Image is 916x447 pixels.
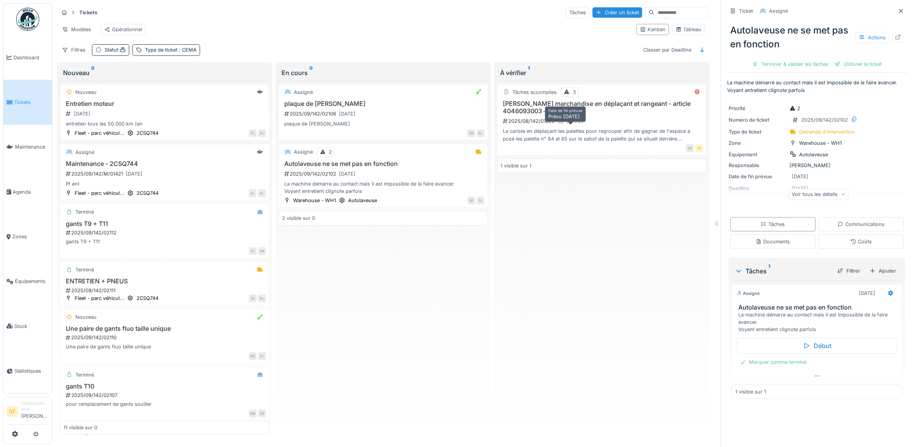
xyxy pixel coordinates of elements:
div: Fleet - parc véhicul... [75,129,124,137]
a: Dashboard [3,35,52,80]
span: Statistiques [14,367,49,375]
div: Début [737,338,897,354]
div: Assigné [294,148,313,156]
div: Tâches [761,221,785,228]
div: Terminé [75,266,94,273]
h3: Maintenance - 2CSQ744 [63,160,266,167]
div: Statut [105,46,126,54]
div: 2CSQ744 [137,295,159,302]
div: Créer un ticket [592,7,642,18]
span: Stock [14,323,49,330]
div: Nouveau [63,68,266,77]
h3: Autolaveuse ne se met pas en fonction [738,304,899,311]
div: 2025/09/142/02106 [284,109,484,119]
h6: Date de fin prévue [548,108,582,113]
div: GF [695,144,703,152]
a: Équipements [3,259,52,304]
div: 2 visible sur 0 [282,214,315,222]
div: FL [477,129,484,137]
sup: 1 [528,68,530,77]
sup: 0 [91,68,95,77]
div: FL [477,197,484,204]
div: Actions [855,32,889,43]
div: Numéro de ticket [729,116,786,124]
div: Autolaveuse [348,197,377,204]
div: 2CSQ744 [137,129,159,137]
span: Zones [12,233,49,240]
span: : CEMA [177,47,197,53]
div: DW [249,410,257,417]
div: Tâches [566,7,589,18]
div: Prévu [DATE] [545,106,586,122]
div: 11 visible sur 0 [63,424,97,432]
strong: Tickets [76,9,100,16]
div: Marquer comme terminé [737,357,809,367]
div: FL [249,189,257,197]
div: Demande d'intervention [799,128,855,136]
span: Dashboard [13,54,49,61]
div: GI [249,295,257,302]
sup: 1 [768,266,770,276]
div: GF [686,144,694,152]
div: Pt ent [63,180,266,188]
h3: Une paire de gants fluo taille unique [63,325,266,332]
div: Terminer & valider les tâches [749,59,831,69]
div: pour remplacement de gants souiller [63,400,266,408]
div: 1 visible sur 1 [735,388,766,395]
div: 2025/09/142/02110 [65,334,266,341]
div: entretien tous les 50.000 km /an [63,120,266,127]
div: [DATE] [859,290,875,297]
div: Fleet - parc véhicul... [75,189,124,197]
div: Assigné [769,7,788,15]
div: Filtres [58,44,89,55]
div: DE [258,247,266,255]
div: [DATE] [792,173,808,180]
div: Équipement [729,151,786,158]
div: FL [249,129,257,137]
div: Tableau [676,26,701,33]
div: [DATE] [339,170,355,177]
div: Responsable [729,162,786,169]
div: FL [249,247,257,255]
div: 2025/09/142/02107 [65,392,266,399]
span: Tickets [14,99,49,106]
div: Voir tous les détails [788,189,849,200]
img: Badge_color-CXgf-gQk.svg [16,8,39,31]
div: FD [467,129,475,137]
div: [PERSON_NAME] [729,162,905,169]
div: La machine démarre au contact mais il est impossible de la faire avancer. Voyant entretient clign... [282,180,484,195]
div: Modèles [58,24,95,35]
div: plaque de [PERSON_NAME] [282,120,484,127]
div: 2025/09/142/02112 [65,229,266,236]
div: Type de ticket [145,46,197,54]
div: Gestionnaire local [21,400,49,412]
h3: plaque de [PERSON_NAME] [282,100,484,107]
div: Nouveau [75,89,97,96]
div: Nouveau [75,313,97,321]
div: Warehouse - WH1 [293,197,336,204]
div: Opérationnel [104,26,142,33]
div: Assigné [737,290,760,297]
div: DE [258,410,266,417]
div: DD [249,352,257,360]
div: Warehouse - WH1 [799,139,842,147]
span: Maintenance [15,143,49,151]
div: Assigné [75,149,94,156]
div: Une paire de gants fluo taille unique [63,343,266,350]
h3: ENTRETIEN + PNEUS [63,278,266,285]
div: Tâches [735,266,831,276]
div: 2025/09/142/02102 [801,116,848,124]
a: Maintenance [3,125,52,169]
a: Tickets [3,80,52,124]
div: Le cariste en déplaçant les palettes pour regrouper afin de gagner de l'espace a posé les palette... [501,127,703,142]
div: 2025/09/142/02102 [284,169,484,179]
h3: Entretien moteur [63,100,266,107]
div: Terminé [75,371,94,378]
div: Fleet - parc véhicul... [75,295,124,302]
div: La machine démarre au contact mais il est impossible de la faire avancer. Voyant entretient clign... [738,311,899,333]
div: Autolaveuse [799,151,828,158]
div: Terminé [75,208,94,216]
div: Filtrer [834,266,863,276]
a: Stock [3,304,52,348]
p: La machine démarre au contact mais il est impossible de la faire avancer. Voyant entretient clign... [727,79,907,94]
